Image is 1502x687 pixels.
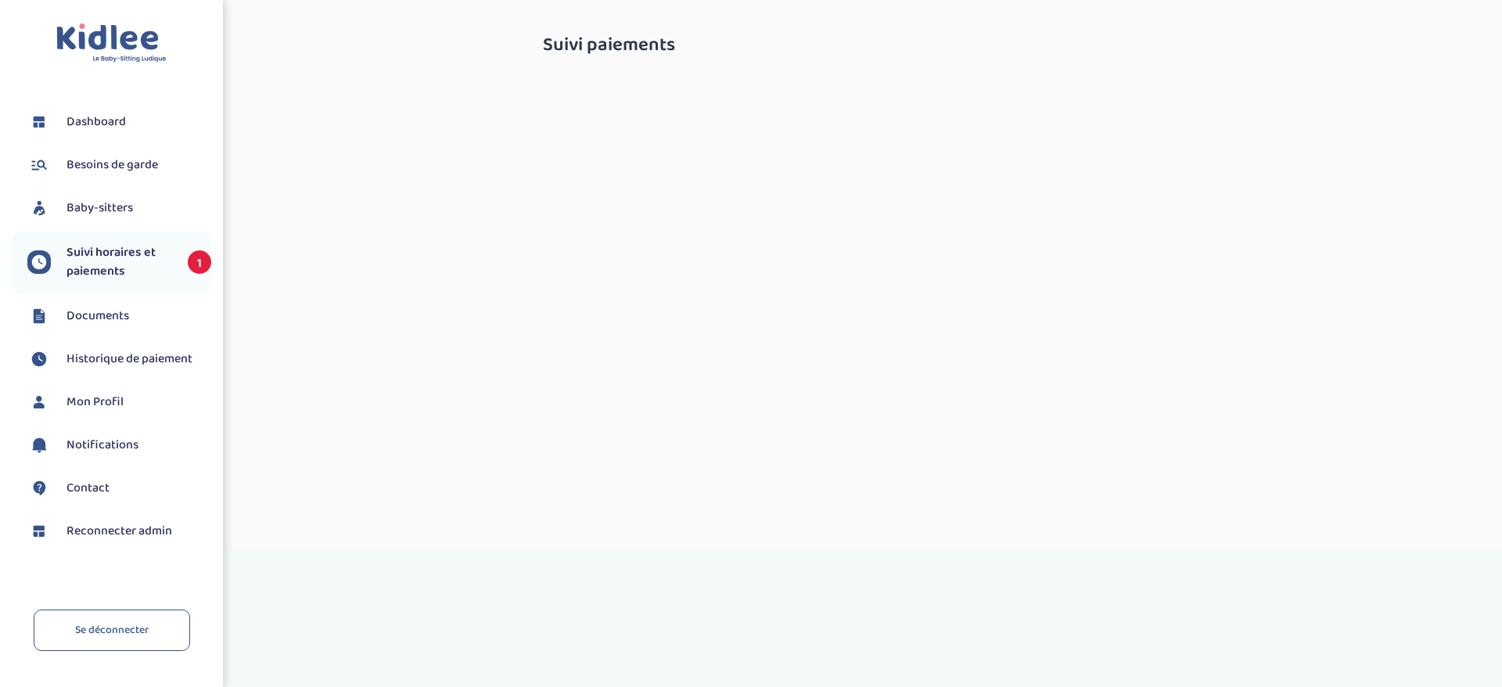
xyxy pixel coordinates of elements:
[66,199,133,218] span: Baby-sitters
[27,153,51,177] img: besoin.svg
[27,390,51,414] img: profil.svg
[27,304,51,328] img: documents.svg
[27,477,211,500] a: Contact
[66,350,192,369] span: Historique de paiement
[56,23,167,63] img: logo.svg
[34,610,190,651] a: Se déconnecter
[66,436,138,455] span: Notifications
[27,196,211,220] a: Baby-sitters
[27,520,51,543] img: dashboard.svg
[27,110,51,134] img: dashboard.svg
[27,390,211,414] a: Mon Profil
[27,153,211,177] a: Besoins de garde
[27,477,51,500] img: contact.svg
[66,113,126,131] span: Dashboard
[27,250,51,274] img: suivihoraire.svg
[27,520,211,543] a: Reconnecter admin
[27,110,211,134] a: Dashboard
[27,433,51,457] img: notification.svg
[27,304,211,328] a: Documents
[188,250,211,274] span: 1
[27,433,211,457] a: Notifications
[27,243,211,281] a: Suivi horaires et paiements 1
[27,196,51,220] img: babysitters.svg
[66,243,172,281] span: Suivi horaires et paiements
[27,347,211,371] a: Historique de paiement
[27,347,51,371] img: suivihoraire.svg
[66,156,158,174] span: Besoins de garde
[66,393,124,412] span: Mon Profil
[66,522,172,541] span: Reconnecter admin
[543,35,675,56] span: Suivi paiements
[66,479,110,498] span: Contact
[66,307,129,326] span: Documents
